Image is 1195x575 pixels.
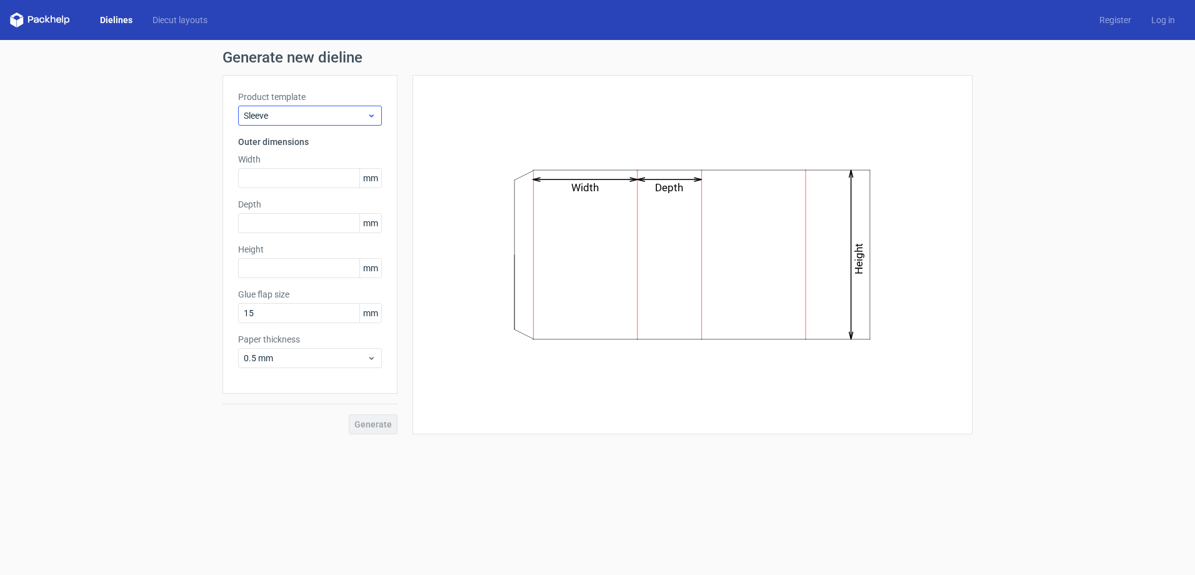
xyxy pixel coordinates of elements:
[1089,14,1141,26] a: Register
[238,333,382,346] label: Paper thickness
[222,50,972,65] h1: Generate new dieline
[359,304,381,322] span: mm
[238,243,382,256] label: Height
[238,136,382,148] h3: Outer dimensions
[90,14,142,26] a: Dielines
[359,259,381,277] span: mm
[656,181,684,194] text: Depth
[238,153,382,166] label: Width
[572,181,599,194] text: Width
[359,169,381,187] span: mm
[238,198,382,211] label: Depth
[238,288,382,301] label: Glue flap size
[142,14,217,26] a: Diecut layouts
[1141,14,1185,26] a: Log in
[238,91,382,103] label: Product template
[244,109,367,122] span: Sleeve
[359,214,381,232] span: mm
[244,352,367,364] span: 0.5 mm
[853,243,866,274] text: Height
